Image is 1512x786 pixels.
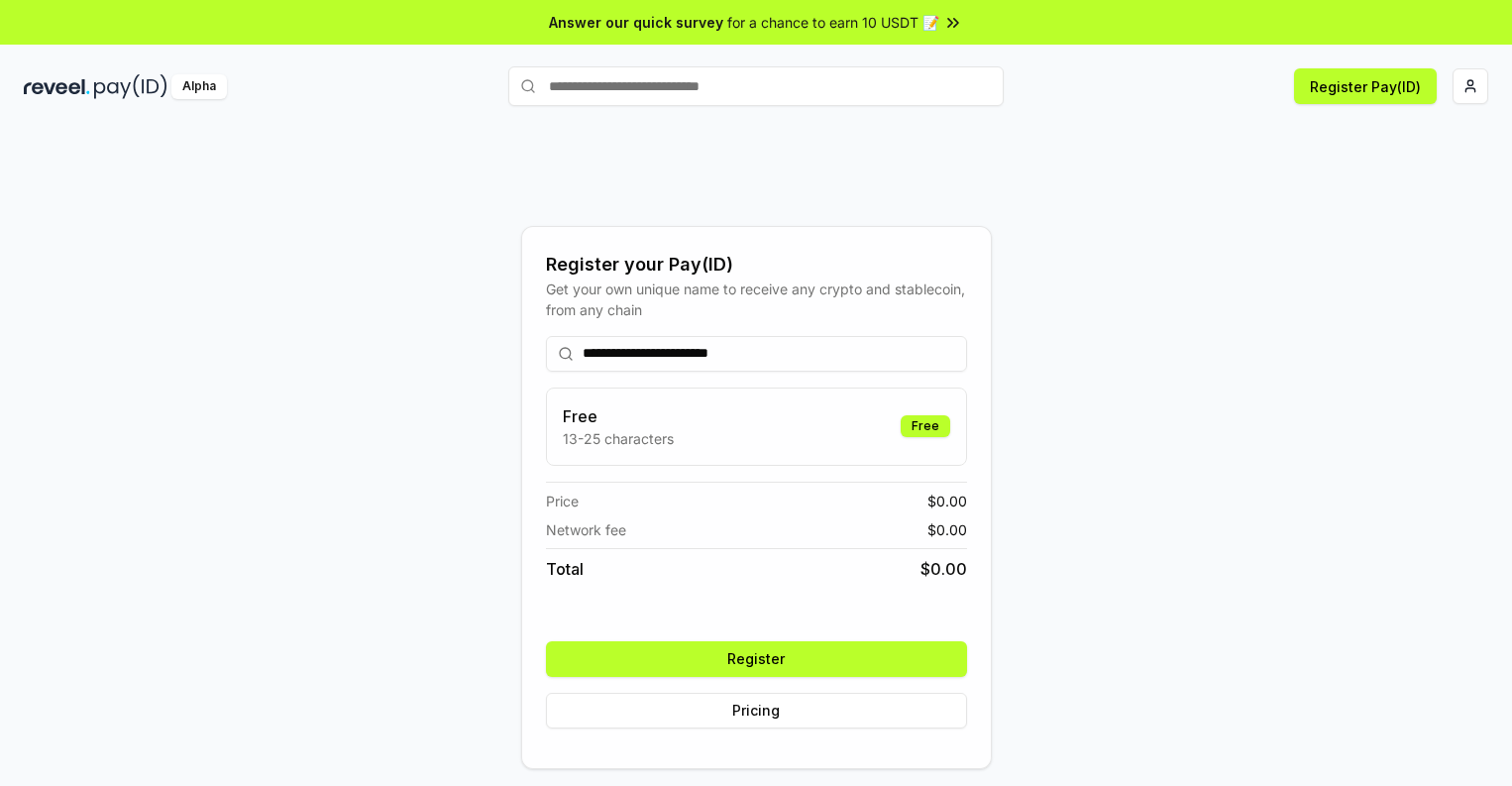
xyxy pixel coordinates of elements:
[546,279,967,320] div: Get your own unique name to receive any crypto and stablecoin, from any chain
[563,428,674,449] p: 13-25 characters
[171,74,227,99] div: Alpha
[927,519,967,540] span: $ 0.00
[901,415,950,437] div: Free
[546,519,626,540] span: Network fee
[549,12,723,33] span: Answer our quick survey
[94,74,167,99] img: pay_id
[24,74,90,99] img: reveel_dark
[546,491,579,511] span: Price
[546,641,967,677] button: Register
[546,557,584,581] span: Total
[1294,68,1437,104] button: Register Pay(ID)
[920,557,967,581] span: $ 0.00
[927,491,967,511] span: $ 0.00
[727,12,939,33] span: for a chance to earn 10 USDT 📝
[563,404,674,428] h3: Free
[546,693,967,729] button: Pricing
[546,251,967,279] div: Register your Pay(ID)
